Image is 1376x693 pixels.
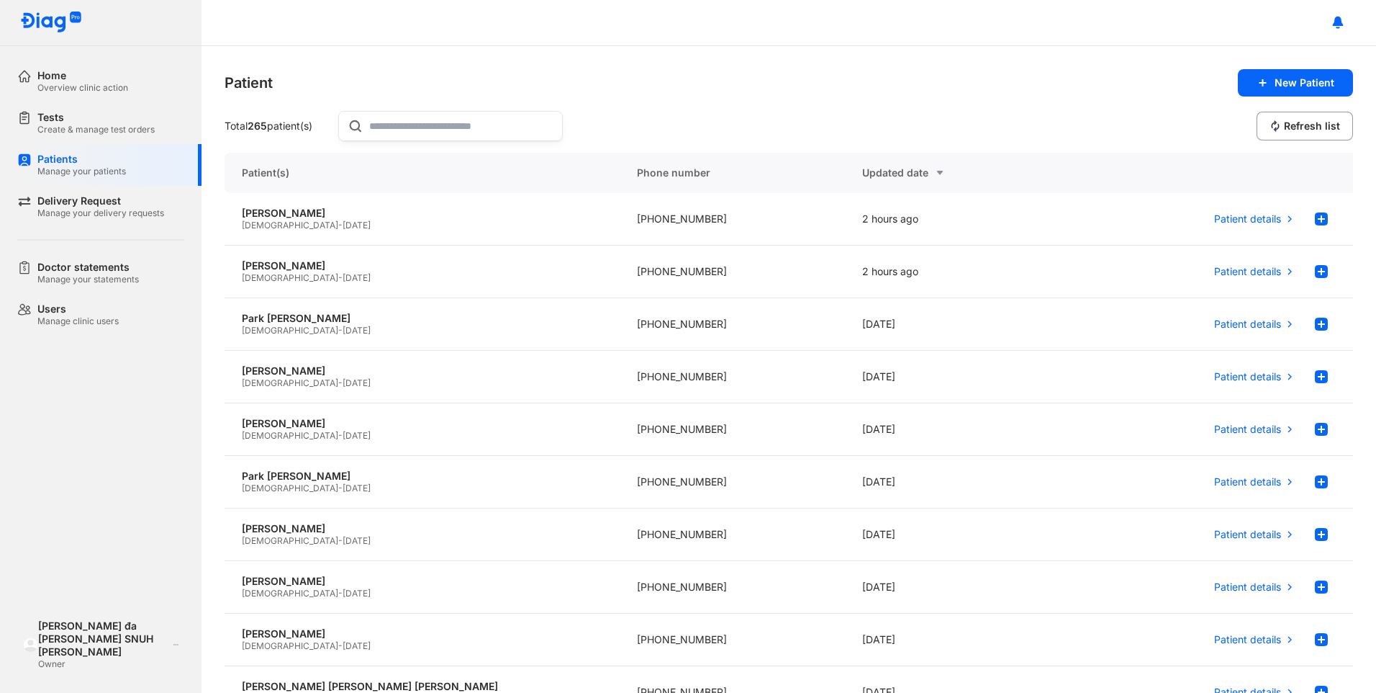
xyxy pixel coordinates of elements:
[338,640,343,651] span: -
[343,640,371,651] span: [DATE]
[242,522,602,535] div: [PERSON_NAME]
[343,483,371,493] span: [DATE]
[37,124,155,135] div: Create & manage test orders
[242,312,602,325] div: Park [PERSON_NAME]
[242,640,338,651] span: [DEMOGRAPHIC_DATA]
[845,403,1071,456] div: [DATE]
[242,272,338,283] span: [DEMOGRAPHIC_DATA]
[620,456,846,509] div: [PHONE_NUMBER]
[38,620,168,658] div: [PERSON_NAME] đa [PERSON_NAME] SNUH [PERSON_NAME]
[620,246,846,298] div: [PHONE_NUMBER]
[37,153,126,166] div: Patients
[23,638,38,653] img: logo
[620,193,846,246] div: [PHONE_NUMBER]
[242,430,338,441] span: [DEMOGRAPHIC_DATA]
[37,82,128,94] div: Overview clinic action
[242,259,602,272] div: [PERSON_NAME]
[343,325,371,336] span: [DATE]
[338,220,343,231] span: -
[620,298,846,351] div: [PHONE_NUMBER]
[338,325,343,336] span: -
[1214,475,1281,488] span: Patient details
[343,377,371,388] span: [DATE]
[1214,633,1281,646] span: Patient details
[343,430,371,441] span: [DATE]
[343,272,371,283] span: [DATE]
[338,272,343,283] span: -
[242,470,602,483] div: Park [PERSON_NAME]
[845,509,1071,561] div: [DATE]
[225,73,273,93] div: Patient
[242,575,602,588] div: [PERSON_NAME]
[1238,69,1353,97] button: New Patient
[620,351,846,403] div: [PHONE_NUMBER]
[343,588,371,599] span: [DATE]
[37,274,139,285] div: Manage your statements
[1257,112,1353,140] button: Refresh list
[38,658,168,670] div: Owner
[37,316,119,327] div: Manage clinic users
[1284,120,1340,133] span: Refresh list
[338,535,343,546] span: -
[37,207,164,219] div: Manage your delivery requests
[1214,265,1281,278] span: Patient details
[1214,423,1281,436] span: Patient details
[37,303,119,316] div: Users
[242,207,602,220] div: [PERSON_NAME]
[37,166,126,177] div: Manage your patients
[338,588,343,599] span: -
[242,377,338,388] span: [DEMOGRAPHIC_DATA]
[845,246,1071,298] div: 2 hours ago
[620,403,846,456] div: [PHONE_NUMBER]
[338,483,343,493] span: -
[225,153,620,193] div: Patient(s)
[845,614,1071,666] div: [DATE]
[338,430,343,441] span: -
[37,261,139,274] div: Doctor statements
[620,561,846,614] div: [PHONE_NUMBER]
[225,120,332,133] div: Total patient(s)
[242,535,338,546] span: [DEMOGRAPHIC_DATA]
[1214,528,1281,541] span: Patient details
[845,561,1071,614] div: [DATE]
[20,12,82,34] img: logo
[620,509,846,561] div: [PHONE_NUMBER]
[37,69,128,82] div: Home
[242,483,338,493] span: [DEMOGRAPHIC_DATA]
[242,365,602,377] div: [PERSON_NAME]
[1214,213,1281,225] span: Patient details
[845,298,1071,351] div: [DATE]
[1214,581,1281,594] span: Patient details
[242,588,338,599] span: [DEMOGRAPHIC_DATA]
[845,456,1071,509] div: [DATE]
[845,351,1071,403] div: [DATE]
[242,680,602,693] div: [PERSON_NAME] [PERSON_NAME] [PERSON_NAME]
[343,535,371,546] span: [DATE]
[37,111,155,124] div: Tests
[862,164,1054,182] div: Updated date
[242,220,338,231] span: [DEMOGRAPHIC_DATA]
[1275,76,1334,89] span: New Patient
[37,195,164,207] div: Delivery Request
[242,627,602,640] div: [PERSON_NAME]
[338,377,343,388] span: -
[1214,318,1281,331] span: Patient details
[620,614,846,666] div: [PHONE_NUMBER]
[242,417,602,430] div: [PERSON_NAME]
[248,120,267,132] span: 265
[343,220,371,231] span: [DATE]
[845,193,1071,246] div: 2 hours ago
[620,153,846,193] div: Phone number
[1214,370,1281,383] span: Patient details
[242,325,338,336] span: [DEMOGRAPHIC_DATA]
